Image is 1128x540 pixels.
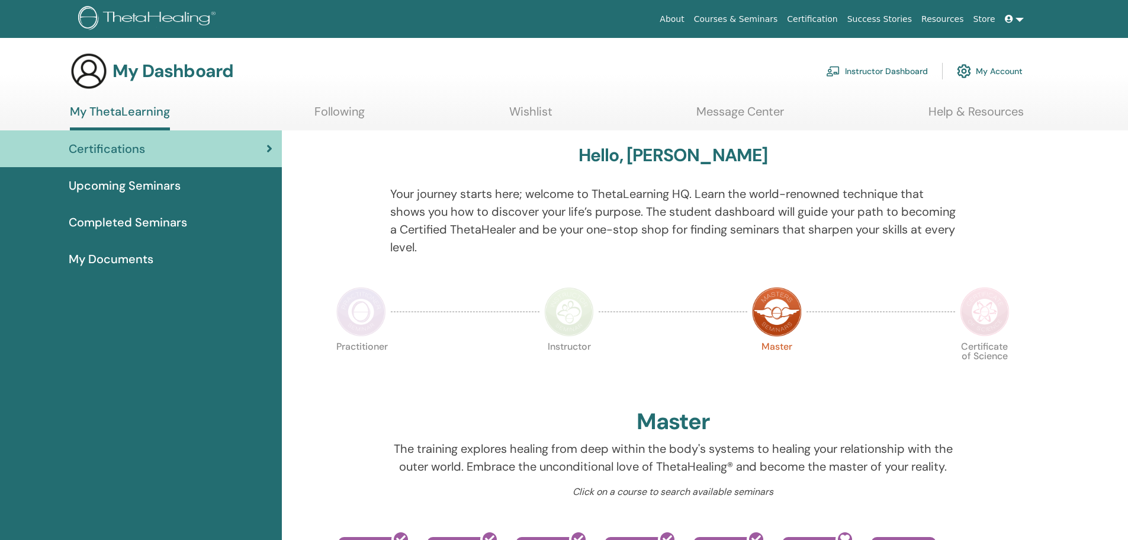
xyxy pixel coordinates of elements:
a: About [655,8,689,30]
img: cog.svg [957,61,971,81]
p: Your journey starts here; welcome to ThetaLearning HQ. Learn the world-renowned technique that sh... [390,185,956,256]
p: Instructor [544,342,594,392]
h3: My Dashboard [113,60,233,82]
img: generic-user-icon.jpg [70,52,108,90]
img: logo.png [78,6,220,33]
p: Certificate of Science [960,342,1010,392]
img: Instructor [544,287,594,337]
a: Store [969,8,1000,30]
span: Completed Seminars [69,213,187,231]
img: Practitioner [336,287,386,337]
a: Courses & Seminars [689,8,783,30]
a: Message Center [696,104,784,127]
p: Master [752,342,802,392]
a: Resources [917,8,969,30]
p: The training explores healing from deep within the body's systems to healing your relationship wi... [390,440,956,475]
a: Help & Resources [928,104,1024,127]
span: Certifications [69,140,145,158]
a: Instructor Dashboard [826,58,928,84]
a: My ThetaLearning [70,104,170,130]
h2: Master [637,408,710,436]
a: My Account [957,58,1023,84]
a: Success Stories [843,8,917,30]
span: My Documents [69,250,153,268]
img: Certificate of Science [960,287,1010,337]
img: chalkboard-teacher.svg [826,66,840,76]
img: Master [752,287,802,337]
span: Upcoming Seminars [69,177,181,194]
a: Following [314,104,365,127]
a: Wishlist [509,104,552,127]
h3: Hello, [PERSON_NAME] [579,145,768,166]
p: Click on a course to search available seminars [390,485,956,499]
a: Certification [782,8,842,30]
p: Practitioner [336,342,386,392]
